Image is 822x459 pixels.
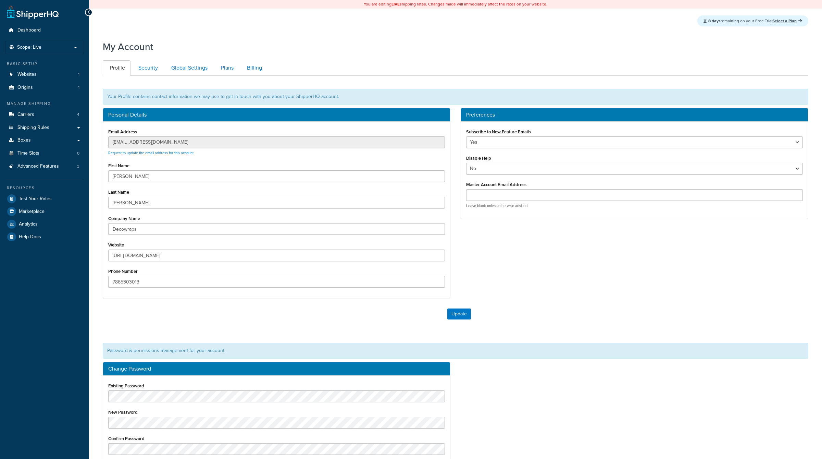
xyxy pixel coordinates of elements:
[5,24,84,37] a: Dashboard
[5,160,84,173] li: Advanced Features
[103,40,153,53] h1: My Account
[108,242,124,247] label: Website
[108,216,140,221] label: Company Name
[772,18,802,24] a: Select a Plan
[466,112,803,118] h3: Preferences
[17,150,39,156] span: Time Slots
[5,160,84,173] a: Advanced Features 3
[17,164,59,169] span: Advanced Features
[78,72,79,77] span: 1
[447,309,471,319] button: Update
[466,203,803,208] p: Leave blank unless otherwise advised
[5,205,84,218] a: Marketplace
[214,60,239,76] a: Plans
[466,129,531,134] label: Subscribe to New Feature Emails
[5,68,84,81] li: Websites
[697,15,808,26] div: remaining on your Free Trial
[108,112,445,118] h3: Personal Details
[391,1,400,7] b: LIVE
[103,89,808,105] div: Your Profile contains contact information we may use to get in touch with you about your ShipperH...
[5,185,84,191] div: Resources
[5,193,84,205] a: Test Your Rates
[5,121,84,134] a: Shipping Rules
[103,343,808,359] div: Password & permissions management for your account.
[19,234,41,240] span: Help Docs
[108,190,129,195] label: Last Name
[5,81,84,94] li: Origins
[108,366,445,372] h3: Change Password
[466,156,491,161] label: Disable Help
[7,5,59,19] a: ShipperHQ Home
[103,60,130,76] a: Profile
[108,150,194,156] a: Request to update the email address for this account
[17,27,41,33] span: Dashboard
[5,231,84,243] a: Help Docs
[78,85,79,90] span: 1
[108,410,138,415] label: New Password
[77,164,79,169] span: 3
[17,125,49,131] span: Shipping Rules
[77,150,79,156] span: 0
[5,147,84,160] li: Time Slots
[77,112,79,118] span: 4
[17,72,37,77] span: Websites
[5,218,84,230] a: Analytics
[108,383,144,388] label: Existing Password
[19,196,52,202] span: Test Your Rates
[5,108,84,121] li: Carriers
[17,85,33,90] span: Origins
[108,163,129,168] label: First Name
[5,134,84,147] a: Boxes
[5,68,84,81] a: Websites 1
[108,129,137,134] label: Email Address
[108,269,138,274] label: Phone Number
[164,60,213,76] a: Global Settings
[5,81,84,94] a: Origins 1
[131,60,163,76] a: Security
[108,436,145,441] label: Confirm Password
[19,221,38,227] span: Analytics
[17,45,41,50] span: Scope: Live
[5,61,84,67] div: Basic Setup
[17,112,34,118] span: Carriers
[5,108,84,121] a: Carriers 4
[5,101,84,107] div: Manage Shipping
[19,209,45,215] span: Marketplace
[240,60,267,76] a: Billing
[466,182,526,187] label: Master Account Email Address
[17,137,31,143] span: Boxes
[708,18,721,24] strong: 8 days
[5,147,84,160] a: Time Slots 0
